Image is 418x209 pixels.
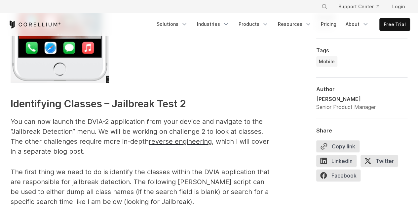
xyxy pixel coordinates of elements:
[11,167,272,207] p: The first thing we need to do is identify the classes within the DVIA application that are respon...
[317,18,340,30] a: Pricing
[316,155,357,167] span: LinkedIn
[274,18,316,30] a: Resources
[361,155,402,169] a: Twitter
[316,56,337,67] a: Mobile
[316,155,361,169] a: LinkedIn
[333,1,384,13] a: Support Center
[316,140,360,152] button: Copy link
[313,1,410,13] div: Navigation Menu
[316,47,407,53] div: Tags
[8,21,61,28] a: Corellium Home
[387,1,410,13] a: Login
[235,18,273,30] a: Products
[316,169,364,184] a: Facebook
[316,103,376,111] div: Senior Product Manager
[153,18,410,31] div: Navigation Menu
[11,98,186,110] strong: Identifying Classes – Jailbreak Test 2
[153,18,192,30] a: Solutions
[11,117,272,156] p: You can now launch the DVIA-2 application from your device and navigate to the “Jailbreak Detecti...
[361,155,398,167] span: Twitter
[380,19,410,30] a: Free Trial
[316,127,407,133] div: Share
[193,18,233,30] a: Industries
[319,58,335,65] span: Mobile
[316,169,361,181] span: Facebook
[319,1,330,13] button: Search
[316,85,407,92] div: Author
[149,137,212,145] a: reverse engineering
[342,18,373,30] a: About
[316,95,376,103] div: [PERSON_NAME]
